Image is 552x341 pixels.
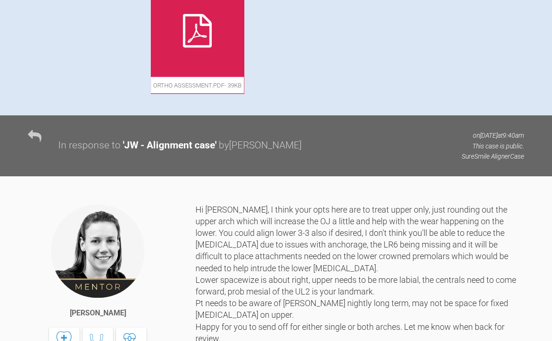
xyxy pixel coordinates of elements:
p: This case is public. [462,141,524,151]
p: SureSmile Aligner Case [462,151,524,161]
div: In response to [58,138,121,154]
p: on [DATE] at 9:40am [462,130,524,140]
span: ortho assessment.pdf - 39KB [151,77,244,94]
div: [PERSON_NAME] [70,307,126,319]
img: Kelly Toft [50,204,145,299]
div: ' JW - Alignment case ' [123,138,216,154]
div: by [PERSON_NAME] [219,138,302,154]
